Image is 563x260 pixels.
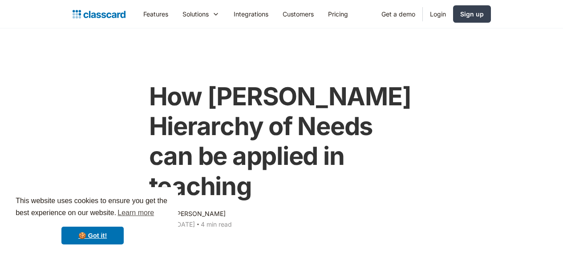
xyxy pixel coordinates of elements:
[61,227,124,244] a: dismiss cookie message
[16,196,170,220] span: This website uses cookies to ensure you get the best experience on our website.
[136,4,175,24] a: Features
[116,206,155,220] a: learn more about cookies
[174,219,195,230] div: [DATE]
[321,4,355,24] a: Pricing
[227,4,275,24] a: Integrations
[460,9,484,19] div: Sign up
[149,82,414,201] h1: How [PERSON_NAME] Hierarchy of Needs can be applied in teaching
[175,4,227,24] div: Solutions
[7,187,178,253] div: cookieconsent
[174,208,226,219] div: [PERSON_NAME]
[195,219,201,232] div: ‧
[73,8,126,20] a: home
[201,219,232,230] div: 4 min read
[374,4,422,24] a: Get a demo
[453,5,491,23] a: Sign up
[423,4,453,24] a: Login
[275,4,321,24] a: Customers
[182,9,209,19] div: Solutions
